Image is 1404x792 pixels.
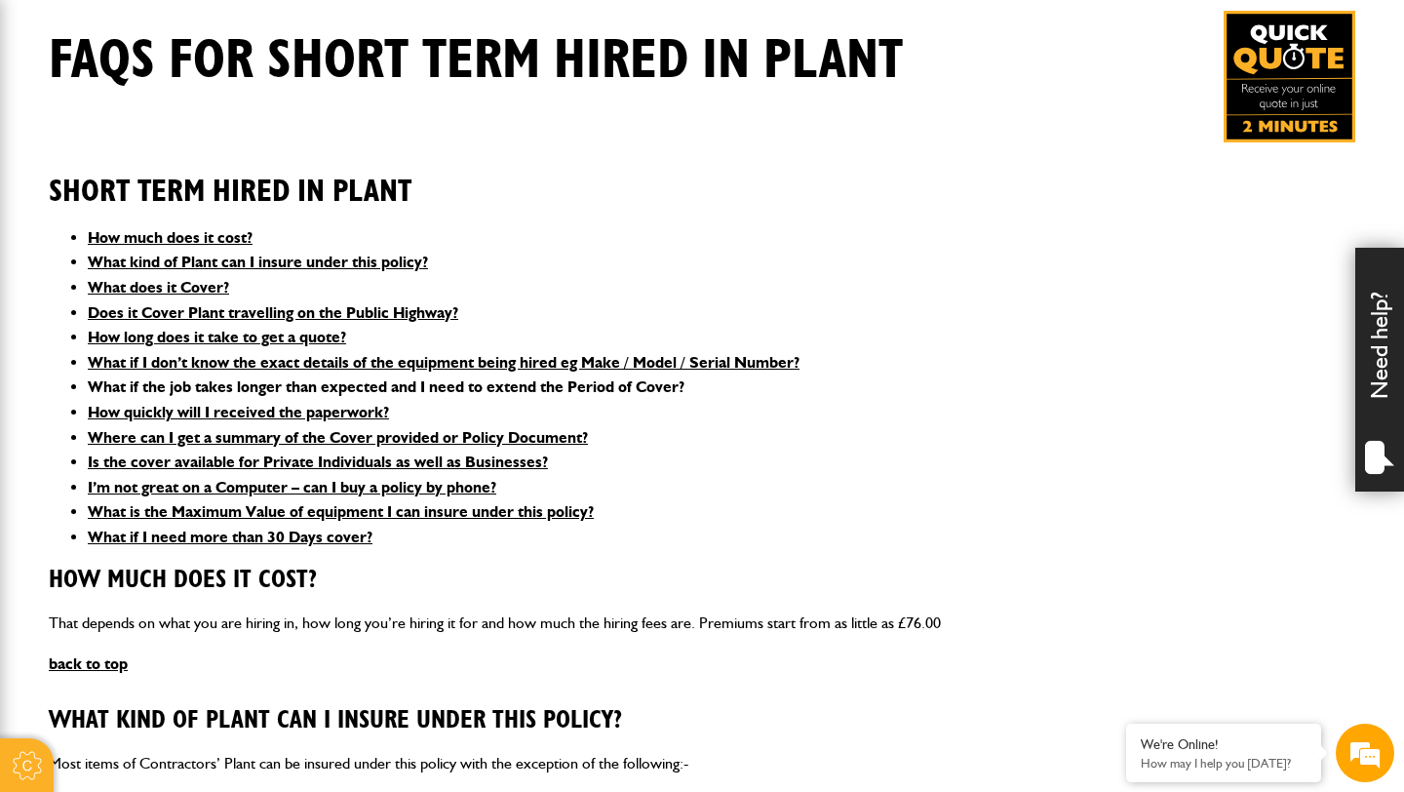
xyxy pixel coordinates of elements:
a: How long does it take to get a quote? [88,328,346,346]
a: What if I need more than 30 Days cover? [88,528,372,546]
a: Where can I get a summary of the Cover provided or Policy Document? [88,428,588,447]
a: What does it Cover? [88,278,229,297]
img: d_20077148190_company_1631870298795_20077148190 [33,108,82,136]
a: How quickly will I received the paperwork? [88,403,389,421]
h1: FAQS for Short Term Hired In Plant [49,28,903,94]
textarea: Type your message and hit 'Enter' [25,353,356,584]
p: How may I help you today? [1141,756,1306,771]
a: Is the cover available for Private Individuals as well as Businesses? [88,453,548,471]
h2: Short Term Hired In Plant [49,143,1355,210]
a: I’m not great on a Computer – can I buy a policy by phone? [88,478,496,496]
a: What if I don’t know the exact details of the equipment being hired eg Make / Model / Serial Number? [88,353,799,372]
input: Enter your phone number [25,296,356,338]
input: Enter your email address [25,238,356,281]
em: Start Chat [265,601,354,627]
img: Quick Quote [1224,11,1355,142]
a: Does it Cover Plant travelling on the Public Highway? [88,303,458,322]
p: Most items of Contractors’ Plant can be insured under this policy with the exception of the follo... [49,751,1355,776]
a: What if the job takes longer than expected and I need to extend the Period of Cover? [88,377,684,396]
p: That depends on what you are hiring in, how long you’re hiring it for and how much the hiring fee... [49,611,1355,636]
div: Chat with us now [101,109,328,135]
input: Enter your last name [25,180,356,223]
div: Need help? [1355,248,1404,492]
a: What kind of Plant can I insure under this policy? [88,253,428,271]
div: Minimize live chat window [320,10,367,57]
h3: What kind of Plant can I insure under this policy? [49,706,1355,736]
div: We're Online! [1141,736,1306,753]
a: How much does it cost? [88,228,253,247]
a: What is the Maximum Value of equipment I can insure under this policy? [88,502,594,521]
a: back to top [49,654,128,673]
h3: How much does it cost? [49,566,1355,596]
a: Get your insurance quote in just 2-minutes [1224,11,1355,142]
